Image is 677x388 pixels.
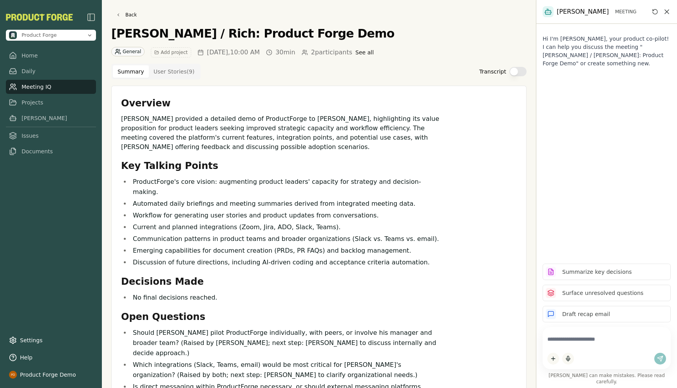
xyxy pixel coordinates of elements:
[543,35,671,68] p: Hi I'm [PERSON_NAME], your product co-pilot! I can help you discuss the meeting "[PERSON_NAME] / ...
[130,222,440,232] li: Current and planned integrations (Zoom, Jira, ADO, Slack, Teams).
[650,7,660,16] button: Clear context
[6,95,96,110] a: Projects
[6,350,96,365] button: Help
[562,289,643,297] p: Surface unresolved questions
[130,177,440,197] li: ProductForge's core vision: augmenting product leaders' capacity for strategy and decision-making.
[6,368,96,382] button: Product Forge Demo
[130,293,440,303] li: No final decisions reached.
[130,199,440,209] li: Automated daily briefings and meeting summaries derived from integrated meeting data.
[562,353,574,365] button: Start dictation
[543,285,671,301] button: Surface unresolved questions
[6,144,96,158] a: Documents
[543,306,671,322] button: Draft recap email
[9,31,17,39] img: Product Forge
[121,97,440,110] h2: Overview
[355,48,374,56] button: See all
[562,310,610,318] p: Draft recap email
[663,8,671,16] button: Close chat
[121,160,440,172] h2: Key Talking Points
[130,328,440,358] li: Should [PERSON_NAME] pilot ProductForge individually, with peers, or involve his manager and broa...
[654,353,666,365] button: Send message
[543,372,671,385] span: [PERSON_NAME] can make mistakes. Please read carefully.
[130,246,440,256] li: Emerging capabilities for document creation (PRDs, PR FAQs) and backlog management.
[547,353,559,365] button: Add content to chat
[6,111,96,125] a: [PERSON_NAME]
[557,7,609,16] span: [PERSON_NAME]
[6,14,73,21] img: Product Forge
[207,48,260,57] span: [DATE] , 10:00 AM
[311,48,352,57] span: 2 participants
[543,264,671,280] button: Summarize key decisions
[151,47,191,57] button: Add project
[121,275,440,288] h2: Decisions Made
[612,9,640,15] button: MEETING
[149,65,199,78] button: User Stories ( 9 )
[87,13,96,22] img: sidebar
[6,64,96,78] a: Daily
[111,47,145,56] div: General
[6,14,73,21] button: PF-Logo
[111,27,395,41] h1: [PERSON_NAME] / Rich: Product Forge Demo
[275,48,295,57] span: 30min
[479,68,506,75] label: Transcript
[6,80,96,94] a: Meeting IQ
[113,65,149,78] button: Summary
[130,210,440,221] li: Workflow for generating user stories and product updates from conversations.
[111,47,145,57] button: General
[121,114,440,152] p: [PERSON_NAME] provided a detailed demo of ProductForge to [PERSON_NAME], highlighting its value p...
[121,311,440,323] h2: Open Questions
[22,32,57,39] span: Product Forge
[6,129,96,143] a: Issues
[6,333,96,347] a: Settings
[6,30,96,41] button: Open organization switcher
[130,257,440,268] li: Discussion of future directions, including AI-driven coding and acceptance criteria automation.
[562,268,632,276] p: Summarize key decisions
[130,360,440,380] li: Which integrations (Slack, Teams, email) would be most critical for [PERSON_NAME]'s organization?...
[161,49,188,56] span: Add project
[6,48,96,63] a: Home
[9,371,17,379] img: profile
[111,9,141,20] a: Back
[130,234,440,244] li: Communication patterns in product teams and broader organizations (Slack vs. Teams vs. email).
